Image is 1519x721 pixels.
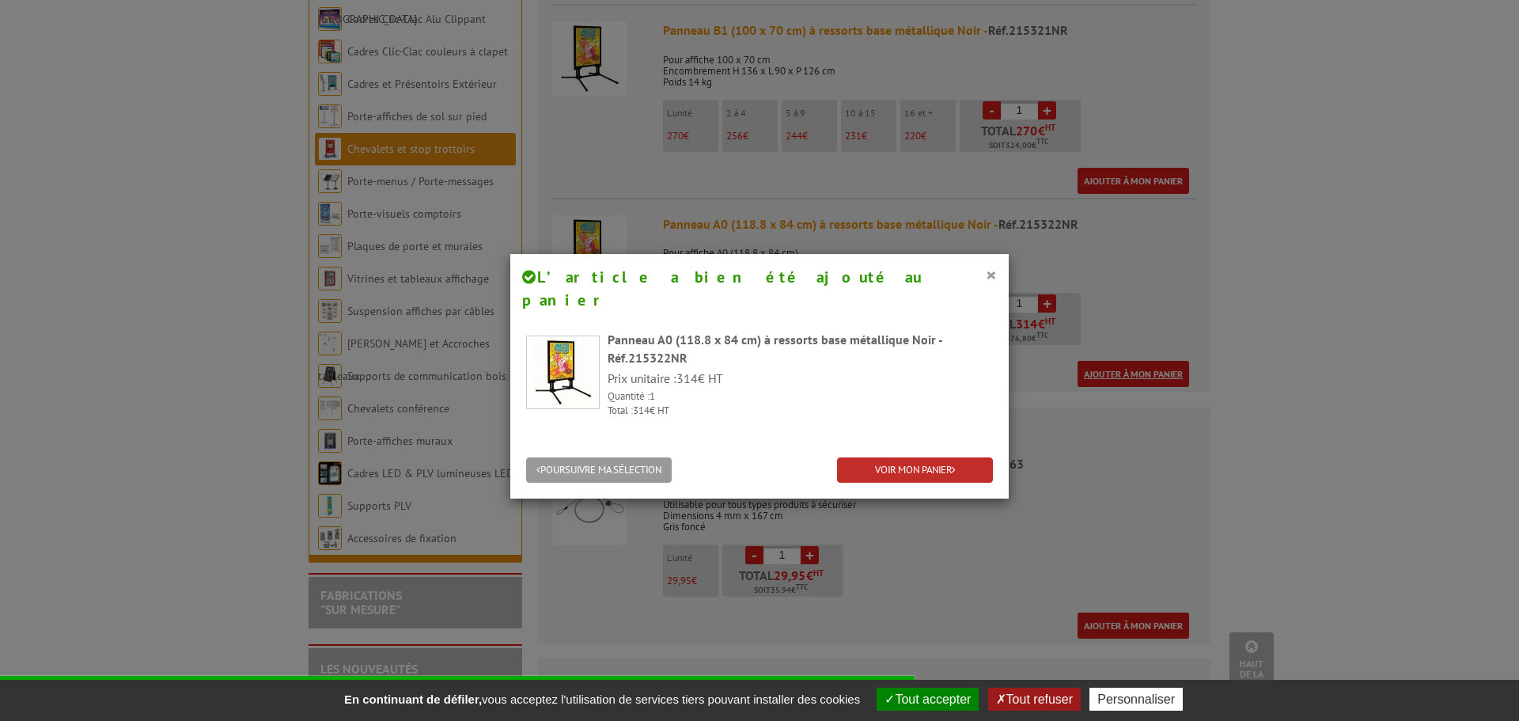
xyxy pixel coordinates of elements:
[336,693,868,706] span: vous acceptez l'utilisation de services tiers pouvant installer des cookies
[608,389,993,404] p: Quantité :
[608,404,993,419] p: Total : € HT
[986,264,997,285] button: ×
[650,389,655,403] span: 1
[344,693,482,706] strong: En continuant de défiler,
[522,266,997,311] h4: L’article a bien été ajouté au panier
[526,457,672,484] button: POURSUIVRE MA SÉLECTION
[608,331,993,367] div: Panneau A0 (118.8 x 84 cm) à ressorts base métallique Noir -
[608,370,993,388] p: Prix unitaire : € HT
[1089,688,1183,711] button: Personnaliser (fenêtre modale)
[608,350,688,366] span: Réf.215322NR
[633,404,650,417] span: 314
[877,688,979,711] button: Tout accepter
[988,688,1081,711] button: Tout refuser
[837,457,993,484] a: VOIR MON PANIER
[676,370,698,386] span: 314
